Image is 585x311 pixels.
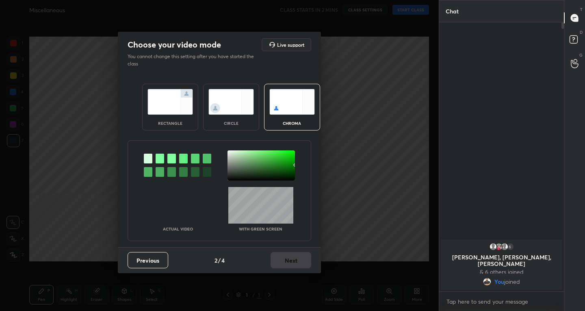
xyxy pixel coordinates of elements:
[128,252,168,268] button: Previous
[439,0,465,22] p: Chat
[221,256,225,265] h4: 4
[495,243,503,251] img: d9b6127f6c3f482c95fd9ed7186aa51f.jpg
[446,269,557,275] p: & 6 others joined
[580,7,583,13] p: T
[579,52,583,58] p: G
[500,243,509,251] img: default.png
[128,53,259,67] p: You cannot change this setting after you have started the class
[208,89,254,115] img: circleScreenIcon.acc0effb.svg
[147,89,193,115] img: normalScreenIcon.ae25ed63.svg
[504,278,520,285] span: joined
[214,256,217,265] h4: 2
[154,121,186,125] div: rectangle
[439,238,564,291] div: grid
[489,243,497,251] img: default.png
[506,243,514,251] div: 6
[269,89,315,115] img: chromaScreenIcon.c19ab0a0.svg
[446,254,557,267] p: [PERSON_NAME], [PERSON_NAME], [PERSON_NAME]
[163,227,193,231] p: Actual Video
[218,256,221,265] h4: /
[580,29,583,35] p: D
[483,278,491,286] img: eb572a6c184c4c0488efe4485259b19d.jpg
[239,227,282,231] p: With green screen
[276,121,308,125] div: chroma
[215,121,247,125] div: circle
[128,39,221,50] h2: Choose your video mode
[494,278,504,285] span: You
[277,42,304,47] h5: Live support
